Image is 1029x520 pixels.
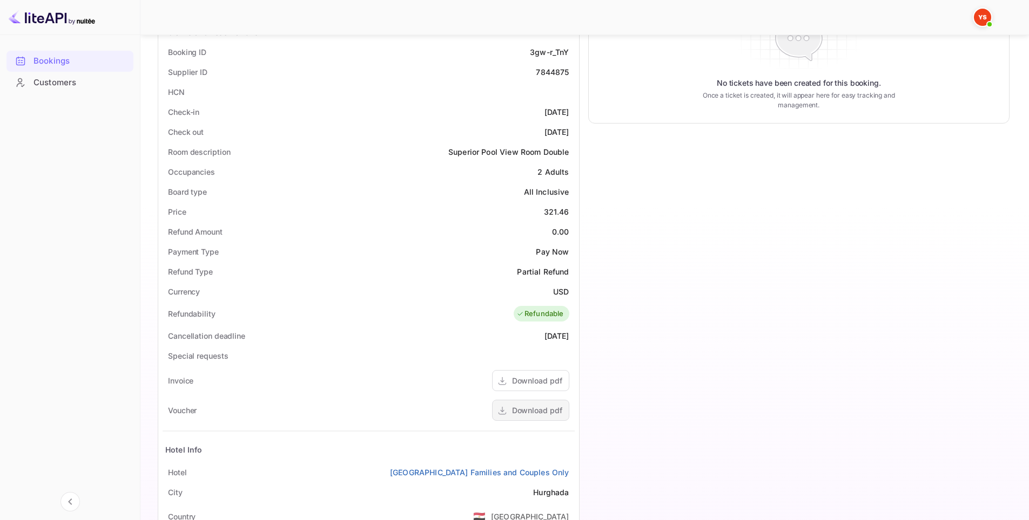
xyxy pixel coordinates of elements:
[685,91,912,110] p: Once a ticket is created, it will appear here for easy tracking and management.
[530,46,569,58] div: 3gw-r_TnY
[512,375,562,386] div: Download pdf
[552,226,569,237] div: 0.00
[168,86,185,98] div: HCN
[390,467,569,478] a: [GEOGRAPHIC_DATA] Families and Couples Only
[168,308,216,319] div: Refundability
[168,46,206,58] div: Booking ID
[524,186,569,197] div: All Inclusive
[168,166,215,177] div: Occupancies
[168,226,223,237] div: Refund Amount
[553,286,569,297] div: USD
[6,51,133,72] div: Bookings
[544,126,569,138] div: [DATE]
[512,405,562,416] div: Download pdf
[6,72,133,93] div: Customers
[168,246,219,257] div: Payment Type
[168,286,200,297] div: Currency
[168,350,228,361] div: Special requests
[544,330,569,341] div: [DATE]
[168,146,230,158] div: Room description
[717,78,881,88] p: No tickets have been created for this booking.
[6,72,133,92] a: Customers
[168,266,213,277] div: Refund Type
[60,492,80,511] button: Collapse navigation
[168,126,204,138] div: Check out
[168,330,245,341] div: Cancellation deadline
[168,186,207,197] div: Board type
[516,309,564,319] div: Refundable
[33,77,128,89] div: Customers
[537,166,569,177] div: 2 Adults
[33,55,128,67] div: Bookings
[517,266,569,277] div: Partial Refund
[168,66,207,78] div: Supplier ID
[168,405,197,416] div: Voucher
[544,106,569,118] div: [DATE]
[168,206,186,217] div: Price
[544,206,569,217] div: 321.46
[536,66,569,78] div: 7844875
[974,9,991,26] img: Yandex Support
[165,444,203,455] div: Hotel Info
[533,487,569,498] div: Hurghada
[168,106,199,118] div: Check-in
[448,146,569,158] div: Superior Pool View Room Double
[9,9,95,26] img: LiteAPI logo
[168,467,187,478] div: Hotel
[168,375,193,386] div: Invoice
[536,246,569,257] div: Pay Now
[6,51,133,71] a: Bookings
[168,487,183,498] div: City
